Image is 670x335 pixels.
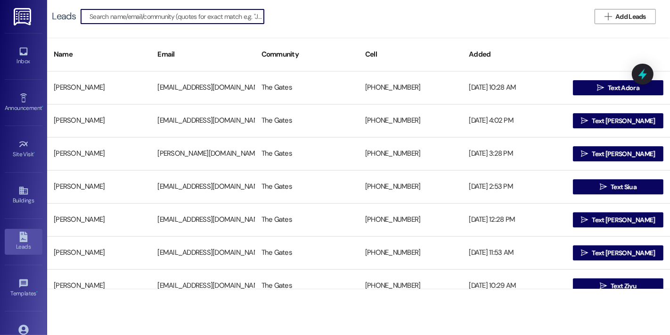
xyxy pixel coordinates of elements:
div: Email [151,43,254,66]
div: [PERSON_NAME] [47,276,151,295]
button: Text [PERSON_NAME] [573,245,663,260]
i:  [605,13,612,20]
span: • [36,289,38,295]
i:  [581,249,588,257]
div: [PHONE_NUMBER] [359,210,462,229]
div: [DATE] 10:28 AM [462,78,566,97]
span: • [34,150,35,156]
div: The Gates [255,210,359,229]
input: Search name/email/community (quotes for exact match e.g. "John Smith") [90,10,264,23]
div: [DATE] 12:28 PM [462,210,566,229]
div: [PHONE_NUMBER] [359,177,462,196]
a: Buildings [5,183,42,208]
div: Community [255,43,359,66]
i:  [600,183,607,191]
span: Text Siua [611,182,637,192]
div: [PERSON_NAME] [47,210,151,229]
button: Text [PERSON_NAME] [573,113,663,128]
div: [PERSON_NAME] [47,144,151,163]
div: [EMAIL_ADDRESS][DOMAIN_NAME] [151,78,254,97]
i:  [581,216,588,224]
button: Add Leads [595,9,656,24]
button: Text [PERSON_NAME] [573,212,663,227]
a: Leads [5,229,42,254]
div: [DATE] 10:29 AM [462,276,566,295]
div: Name [47,43,151,66]
img: ResiDesk Logo [14,8,33,25]
span: Text [PERSON_NAME] [592,116,655,126]
div: [PERSON_NAME] [47,78,151,97]
div: [PHONE_NUMBER] [359,78,462,97]
div: [DATE] 4:02 PM [462,111,566,130]
button: Text Adora [573,80,663,95]
div: The Gates [255,144,359,163]
div: [EMAIL_ADDRESS][DOMAIN_NAME] [151,210,254,229]
div: [PERSON_NAME] [47,177,151,196]
span: Text Ziyu [611,281,637,291]
a: Inbox [5,43,42,69]
span: Text Adora [608,83,639,93]
div: Added [462,43,566,66]
div: Cell [359,43,462,66]
span: Text [PERSON_NAME] [592,248,655,258]
i:  [581,117,588,125]
span: Add Leads [615,12,646,22]
span: Text [PERSON_NAME] [592,215,655,225]
div: [DATE] 2:53 PM [462,177,566,196]
div: The Gates [255,177,359,196]
a: Templates • [5,276,42,301]
div: [PERSON_NAME][DOMAIN_NAME][EMAIL_ADDRESS][PERSON_NAME][DOMAIN_NAME] [151,144,254,163]
div: [EMAIL_ADDRESS][DOMAIN_NAME] [151,111,254,130]
i:  [581,150,588,158]
a: Site Visit • [5,136,42,162]
span: • [42,103,43,110]
div: [DATE] 3:28 PM [462,144,566,163]
div: [EMAIL_ADDRESS][DOMAIN_NAME] [151,243,254,262]
div: [DATE] 11:53 AM [462,243,566,262]
div: [EMAIL_ADDRESS][DOMAIN_NAME] [151,177,254,196]
button: Text [PERSON_NAME] [573,146,663,161]
div: [EMAIL_ADDRESS][DOMAIN_NAME] [151,276,254,295]
div: Leads [52,11,76,21]
div: [PHONE_NUMBER] [359,144,462,163]
div: [PERSON_NAME] [47,243,151,262]
div: The Gates [255,78,359,97]
div: [PERSON_NAME] [47,111,151,130]
i:  [597,84,604,92]
button: Text Siua [573,179,663,194]
div: The Gates [255,243,359,262]
div: The Gates [255,111,359,130]
div: [PHONE_NUMBER] [359,243,462,262]
i:  [600,282,607,290]
div: [PHONE_NUMBER] [359,111,462,130]
div: [PHONE_NUMBER] [359,276,462,295]
div: The Gates [255,276,359,295]
button: Text Ziyu [573,278,663,293]
span: Text [PERSON_NAME] [592,149,655,159]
